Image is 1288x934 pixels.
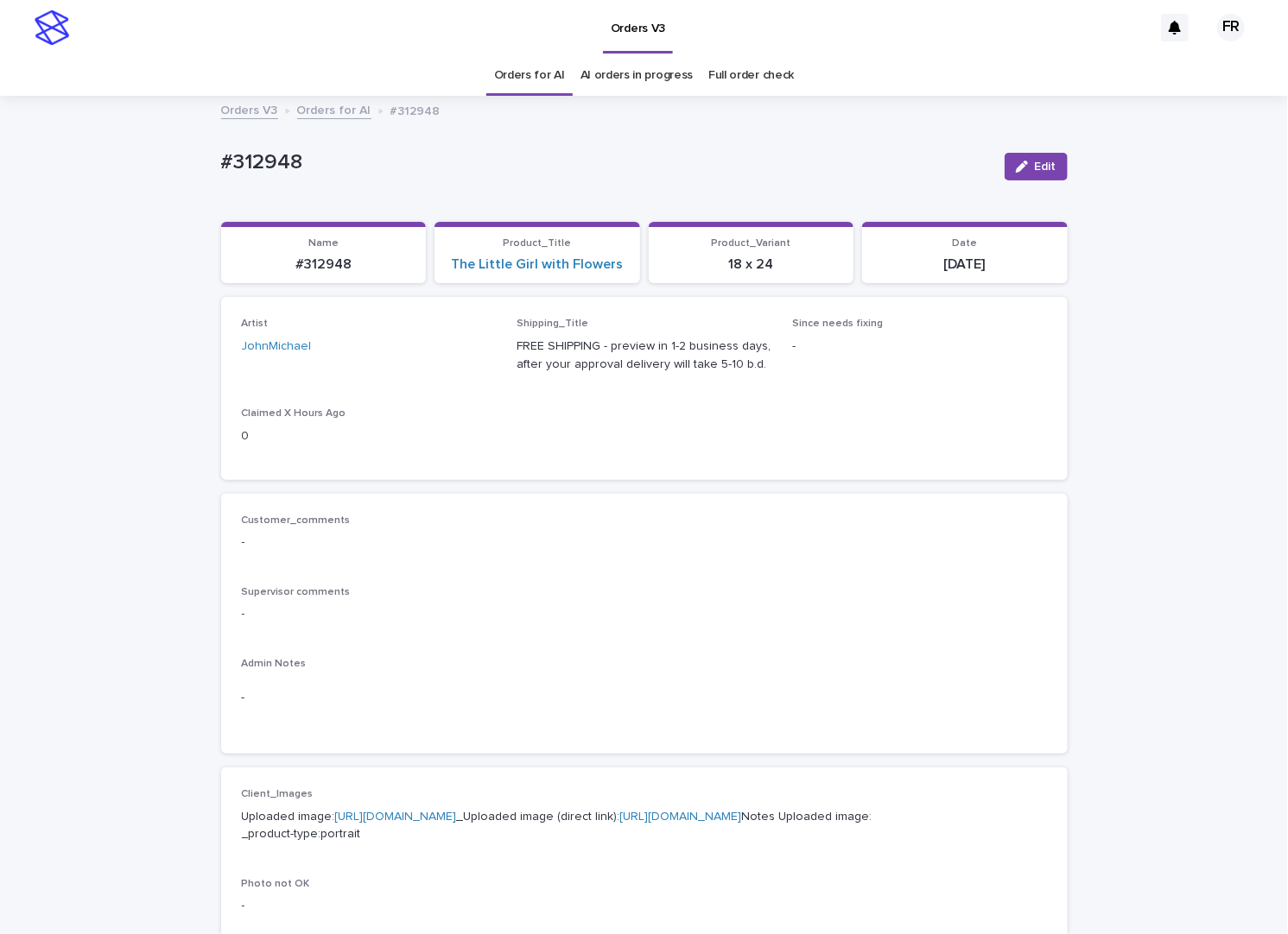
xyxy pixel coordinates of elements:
[35,10,69,45] img: stacker-logo-s-only.png
[952,238,977,249] span: Date
[1035,161,1056,173] span: Edit
[242,587,351,597] span: Supervisor comments
[242,605,1047,623] p: -
[1217,14,1245,41] div: FR
[297,99,371,119] a: Orders for AI
[711,238,790,249] span: Product_Variant
[242,408,346,419] span: Claimed X Hours Ago
[708,55,794,96] a: Full order check
[517,338,771,374] p: FREE SHIPPING - preview in 1-2 business days, after your approval delivery will take 5-10 b.d.
[242,338,312,356] a: JohnMichael
[308,238,339,249] span: Name
[242,515,351,526] span: Customer_comments
[221,150,991,175] p: #312948
[232,256,416,273] p: #312948
[242,319,269,329] span: Artist
[659,256,844,273] p: 18 x 24
[581,55,694,96] a: AI orders in progress
[242,427,497,445] p: 0
[335,811,457,823] a: [URL][DOMAIN_NAME]
[242,659,307,669] span: Admin Notes
[792,338,1047,356] p: -
[872,256,1057,273] p: [DATE]
[242,789,314,799] span: Client_Images
[242,879,310,889] span: Photo not OK
[503,238,571,249] span: Product_Title
[242,689,1047,707] p: -
[792,319,883,329] span: Since needs fixing
[494,55,565,96] a: Orders for AI
[620,811,742,823] a: [URL][DOMAIN_NAME]
[242,533,1047,552] p: -
[1005,153,1068,180] button: Edit
[242,897,1047,915] p: -
[221,99,278,119] a: Orders V3
[451,256,623,273] a: The Little Girl with Flowers
[242,808,1047,844] p: Uploaded image: _Uploaded image (direct link): Notes Uploaded image: _product-type:portrait
[517,319,588,329] span: Shipping_Title
[390,100,441,119] p: #312948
